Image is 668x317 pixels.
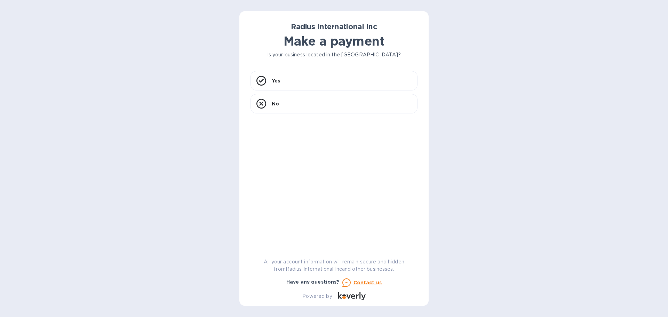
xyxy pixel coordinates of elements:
p: Yes [272,77,280,84]
b: Radius International Inc [291,22,377,31]
h1: Make a payment [250,34,417,48]
p: All your account information will remain secure and hidden from Radius International Inc and othe... [250,258,417,273]
p: No [272,100,279,107]
p: Powered by [302,293,332,300]
b: Have any questions? [286,279,340,285]
p: Is your business located in the [GEOGRAPHIC_DATA]? [250,51,417,58]
u: Contact us [353,280,382,285]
